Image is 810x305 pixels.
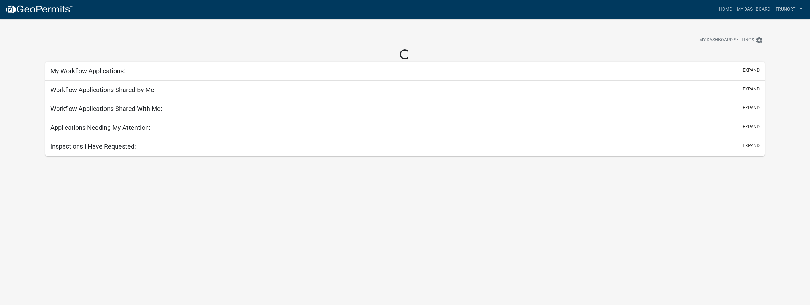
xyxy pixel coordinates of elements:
h5: Inspections I Have Requested: [50,143,136,150]
h5: Applications Needing My Attention: [50,124,150,131]
h5: Workflow Applications Shared With Me: [50,105,162,113]
h5: Workflow Applications Shared By Me: [50,86,156,94]
button: expand [743,123,760,130]
button: expand [743,86,760,92]
a: Home [716,3,734,15]
button: expand [743,105,760,111]
a: TruNorth [773,3,805,15]
i: settings [755,36,763,44]
button: My Dashboard Settingssettings [694,34,768,46]
h5: My Workflow Applications: [50,67,125,75]
a: My Dashboard [734,3,773,15]
button: expand [743,142,760,149]
span: My Dashboard Settings [699,36,754,44]
button: expand [743,67,760,74]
